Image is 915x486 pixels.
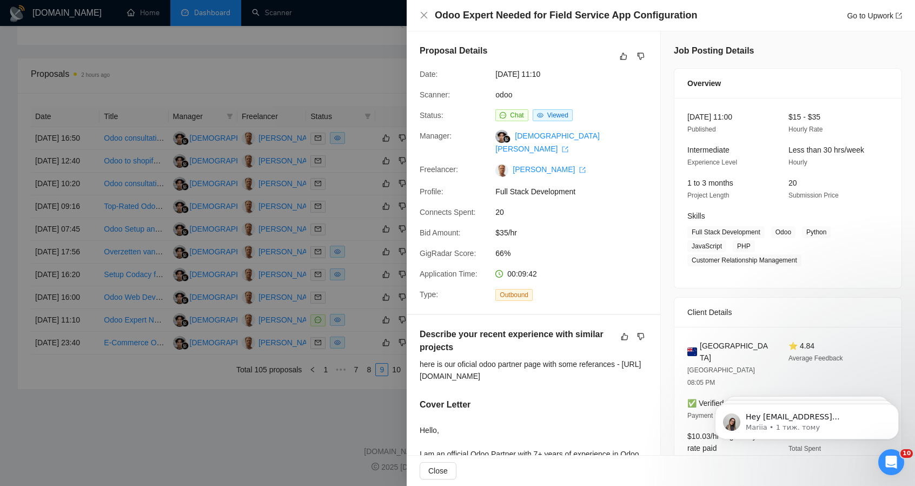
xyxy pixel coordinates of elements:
span: Type: [420,290,438,299]
span: Bid Amount: [420,228,461,237]
div: Client Details [687,298,889,327]
div: here is our oficial odoo partner page with some referances - [URL][DOMAIN_NAME] [420,358,647,382]
span: $35/hr [495,227,658,239]
h5: Proposal Details [420,44,487,57]
h4: Odoo Expert Needed for Field Service App Configuration [435,9,697,22]
span: GigRadar Score: [420,249,476,258]
span: Customer Relationship Management [687,254,801,266]
span: JavaScript [687,240,726,252]
button: Close [420,462,456,480]
span: Hourly [788,159,807,166]
span: Published [687,126,716,133]
h5: Describe your recent experience with similar projects [420,328,613,354]
span: Scanner: [420,90,450,99]
a: [PERSON_NAME] export [513,165,586,174]
span: Manager: [420,132,452,140]
button: dislike [634,50,647,63]
span: [GEOGRAPHIC_DATA] 08:05 PM [687,366,755,386]
span: Project Length [687,192,729,199]
span: 1 to 3 months [687,179,733,187]
span: eye [537,112,543,119]
span: Profile: [420,187,443,196]
span: 66% [495,247,658,259]
span: [GEOGRAPHIC_DATA] [700,340,771,364]
h5: Job Posting Details [674,44,754,57]
span: export [579,167,586,173]
span: 10 [900,449,913,458]
span: like [620,52,627,61]
span: Intermediate [687,146,730,154]
a: odoo [495,90,512,99]
a: [DEMOGRAPHIC_DATA][PERSON_NAME] export [495,132,600,153]
button: Close [420,11,428,20]
span: dislike [637,332,645,341]
span: clock-circle [495,270,503,278]
span: $15 - $35 [788,113,820,121]
span: Payment Verification [687,412,746,419]
span: message [500,112,506,119]
span: 00:09:42 [507,270,537,278]
span: like [621,332,628,341]
span: Submission Price [788,192,839,199]
button: like [618,330,631,343]
img: c1J14AIOA20xmX8cwGZQfx3sM7o4sWrQrzNpfHFfJUolIrzLxhnGIEIMDfYSy05zPC [495,164,508,177]
span: export [562,146,568,153]
span: Date: [420,70,437,78]
span: 20 [788,179,797,187]
span: export [896,12,902,19]
span: PHP [733,240,755,252]
span: Viewed [547,111,568,119]
span: Experience Level [687,159,737,166]
span: Hourly Rate [788,126,823,133]
span: Less than 30 hrs/week [788,146,864,154]
span: [DATE] 11:10 [495,68,658,80]
span: Full Stack Development [495,186,658,198]
span: Full Stack Development [687,226,765,238]
span: 20 [495,206,658,218]
span: Python [802,226,831,238]
span: Freelancer: [420,165,458,174]
iframe: Intercom live chat [878,449,904,475]
a: Go to Upworkexport [847,11,902,20]
span: Average Feedback [788,354,843,362]
iframe: Intercom notifications повідомлення [699,381,915,457]
span: dislike [637,52,645,61]
span: Close [428,465,448,477]
span: Outbound [495,289,533,301]
span: Overview [687,77,721,89]
span: Skills [687,212,705,220]
img: 🇳🇿 [687,346,697,358]
span: close [420,11,428,19]
span: Application Time: [420,270,478,278]
img: gigradar-bm.png [503,135,510,143]
span: ✅ Verified [687,399,724,408]
span: $10.03/hr avg hourly rate paid [687,432,757,452]
span: Status: [420,111,443,120]
button: dislike [634,330,647,343]
span: Chat [510,111,523,119]
span: Odoo [771,226,795,238]
span: [DATE] 11:00 [687,113,732,121]
h5: Cover Letter [420,398,470,411]
button: like [617,50,630,63]
span: Connects Spent: [420,208,476,216]
span: ⭐ 4.84 [788,341,814,350]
